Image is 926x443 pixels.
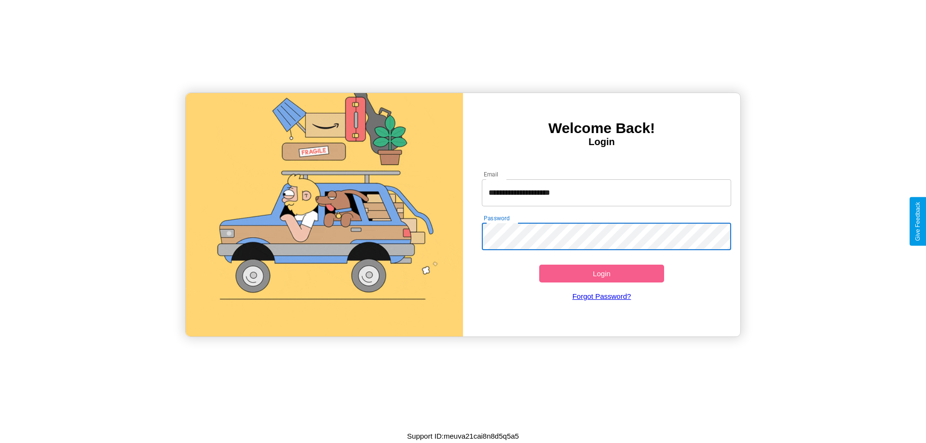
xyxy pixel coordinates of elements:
[463,120,740,136] h3: Welcome Back!
[914,202,921,241] div: Give Feedback
[186,93,463,336] img: gif
[484,214,509,222] label: Password
[463,136,740,148] h4: Login
[484,170,499,178] label: Email
[477,282,727,310] a: Forgot Password?
[407,430,519,443] p: Support ID: meuva21cai8n8d5q5a5
[539,265,664,282] button: Login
